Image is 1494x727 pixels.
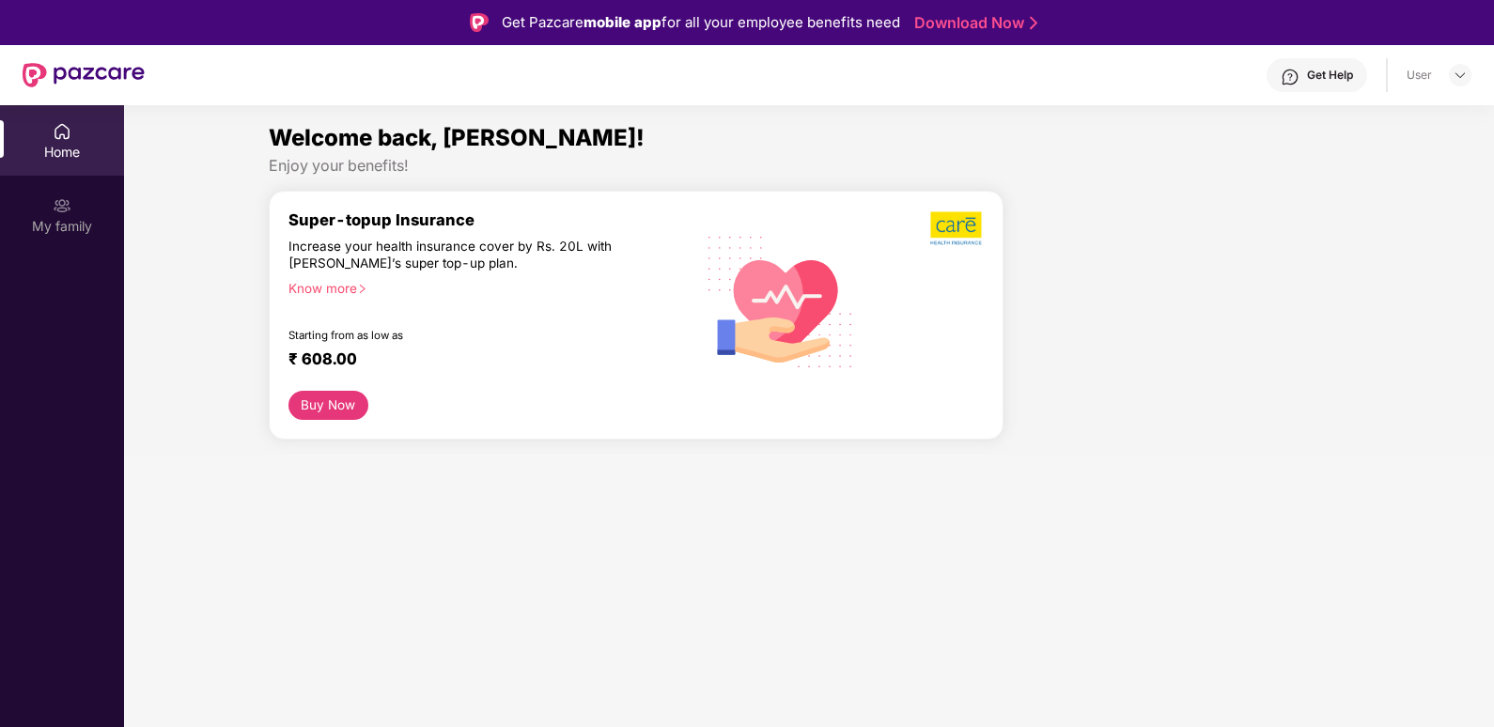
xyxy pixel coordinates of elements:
div: Increase your health insurance cover by Rs. 20L with [PERSON_NAME]’s super top-up plan. [288,238,614,271]
button: Buy Now [288,391,368,420]
img: svg+xml;base64,PHN2ZyB3aWR0aD0iMjAiIGhlaWdodD0iMjAiIHZpZXdCb3g9IjAgMCAyMCAyMCIgZmlsbD0ibm9uZSIgeG... [53,196,71,215]
strong: mobile app [584,13,661,31]
img: svg+xml;base64,PHN2ZyB4bWxucz0iaHR0cDovL3d3dy53My5vcmcvMjAwMC9zdmciIHhtbG5zOnhsaW5rPSJodHRwOi8vd3... [693,212,867,389]
div: Know more [288,280,683,293]
div: Starting from as low as [288,329,615,342]
div: Super-topup Insurance [288,210,694,229]
div: Enjoy your benefits! [269,156,1350,176]
div: ₹ 608.00 [288,349,676,372]
img: New Pazcare Logo [23,63,145,87]
div: User [1407,68,1432,83]
img: svg+xml;base64,PHN2ZyBpZD0iSG9tZSIgeG1sbnM9Imh0dHA6Ly93d3cudzMub3JnLzIwMDAvc3ZnIiB3aWR0aD0iMjAiIG... [53,122,71,141]
span: Welcome back, [PERSON_NAME]! [269,124,645,151]
img: svg+xml;base64,PHN2ZyBpZD0iSGVscC0zMngzMiIgeG1sbnM9Imh0dHA6Ly93d3cudzMub3JnLzIwMDAvc3ZnIiB3aWR0aD... [1281,68,1299,86]
img: svg+xml;base64,PHN2ZyBpZD0iRHJvcGRvd24tMzJ4MzIiIHhtbG5zPSJodHRwOi8vd3d3LnczLm9yZy8yMDAwL3N2ZyIgd2... [1453,68,1468,83]
div: Get Pazcare for all your employee benefits need [502,11,900,34]
a: Download Now [914,13,1032,33]
img: Logo [470,13,489,32]
img: Stroke [1030,13,1037,33]
div: Get Help [1307,68,1353,83]
span: right [357,284,367,294]
img: b5dec4f62d2307b9de63beb79f102df3.png [930,210,984,246]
